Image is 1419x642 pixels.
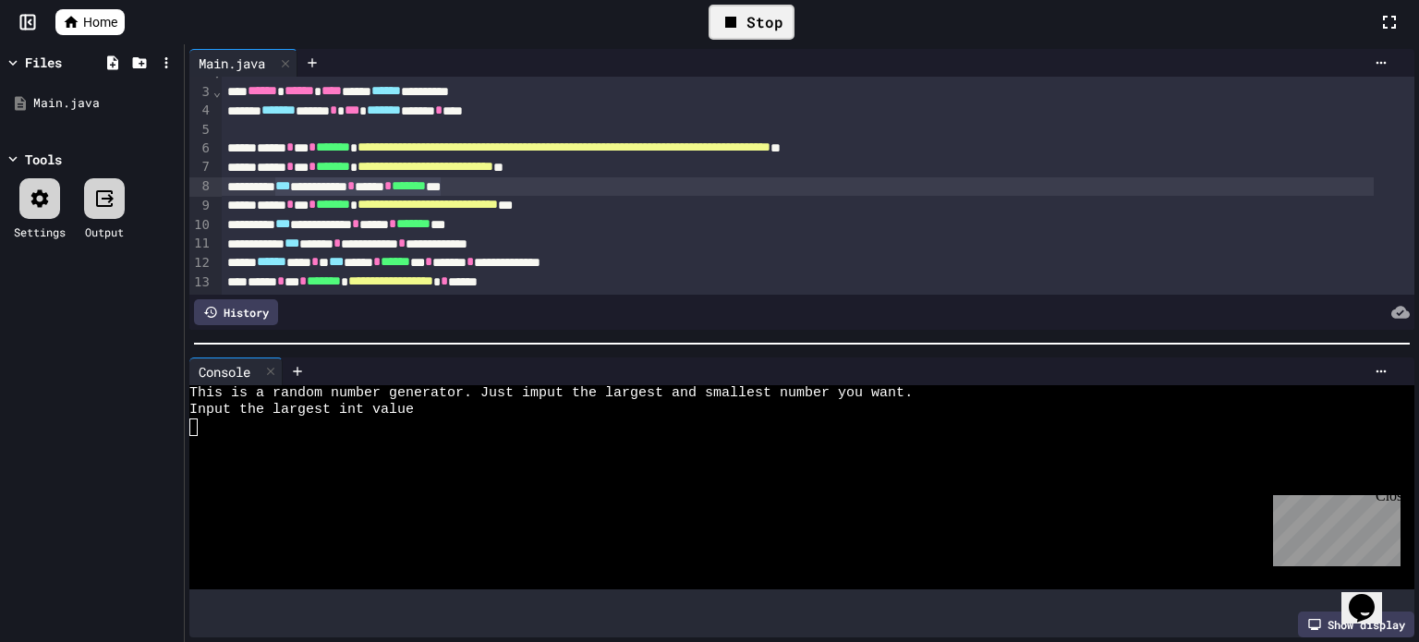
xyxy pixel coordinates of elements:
div: Chat with us now!Close [7,7,127,117]
span: Fold line [212,84,222,99]
span: Fold line [212,65,222,79]
span: Input the largest int value [189,402,414,418]
div: Output [85,224,124,240]
div: 10 [189,216,212,236]
div: Show display [1298,612,1414,637]
div: Stop [709,5,794,40]
span: Home [83,13,117,31]
iframe: chat widget [1266,488,1401,566]
iframe: chat widget [1341,568,1401,624]
div: 7 [189,158,212,177]
div: Console [189,362,260,382]
span: This is a random number generator. Just imput the largest and smallest number you want. [189,385,913,402]
div: 13 [189,273,212,293]
div: Tools [25,150,62,169]
a: Home [55,9,125,35]
div: 8 [189,177,212,197]
div: 14 [189,293,212,311]
div: 6 [189,139,212,159]
div: 4 [189,102,212,121]
div: Files [25,53,62,72]
div: Settings [14,224,66,240]
div: 11 [189,235,212,254]
div: 5 [189,121,212,139]
div: Console [189,357,283,385]
div: 3 [189,83,212,103]
div: 12 [189,254,212,273]
div: 9 [189,197,212,216]
div: Main.java [189,49,297,77]
div: History [194,299,278,325]
div: Main.java [33,94,177,113]
div: Main.java [189,54,274,73]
